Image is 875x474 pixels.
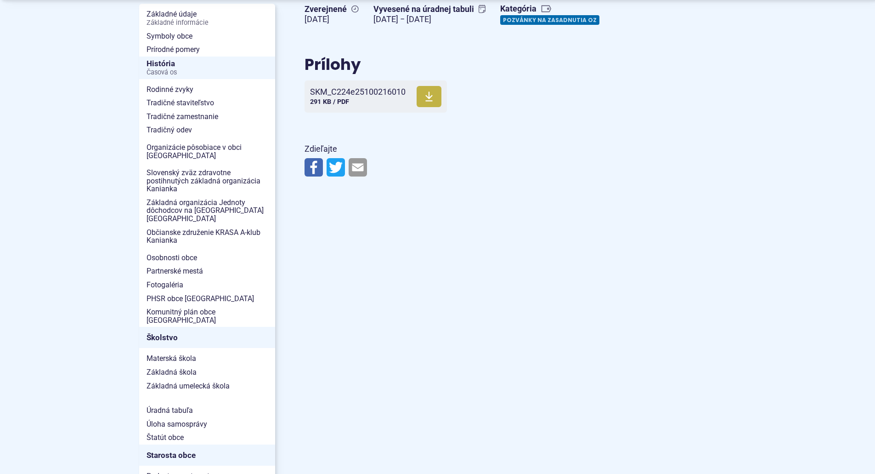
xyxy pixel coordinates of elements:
[147,251,268,265] span: Osobnosti obce
[327,158,345,177] img: Zdieľať na Twitteri
[139,83,275,97] a: Rodinné zvyky
[139,226,275,247] a: Občianske združenie KRASA A-klub Kanianka
[139,327,275,348] a: Školstvo
[139,251,275,265] a: Osobnosti obce
[373,4,486,15] span: Vyvesené na úradnej tabuli
[147,352,268,365] span: Materská škola
[139,264,275,278] a: Partnerské mestá
[139,379,275,393] a: Základná umelecká škola
[147,404,268,417] span: Úradná tabuľa
[147,166,268,196] span: Slovenský zväz zdravotne postihnutých základná organizácia Kanianka
[139,96,275,110] a: Tradičné staviteľstvo
[139,57,275,79] a: HistóriaČasová os
[147,278,268,292] span: Fotogaléria
[305,142,631,156] p: Zdieľajte
[147,292,268,306] span: PHSR obce [GEOGRAPHIC_DATA]
[147,96,268,110] span: Tradičné staviteľstvo
[310,87,406,97] span: SKM_C224e25100216010
[147,57,268,79] span: História
[305,14,359,25] figcaption: [DATE]
[373,14,486,25] figcaption: [DATE] − [DATE]
[305,56,631,73] h2: Prílohy
[139,417,275,431] a: Úloha samosprávy
[139,365,275,379] a: Základná škola
[147,141,268,162] span: Organizácie pôsobiace v obci [GEOGRAPHIC_DATA]
[139,445,275,466] a: Starosta obce
[500,15,599,25] a: Pozvánky na zasadnutia OZ
[139,352,275,365] a: Materská škola
[305,80,447,113] a: SKM_C224e25100216010 291 KB / PDF
[147,43,268,57] span: Prírodné pomery
[147,19,268,27] span: Základné informácie
[310,98,349,106] span: 291 KB / PDF
[147,110,268,124] span: Tradičné zamestnanie
[147,69,268,76] span: Časová os
[147,417,268,431] span: Úloha samosprávy
[147,431,268,445] span: Štatút obce
[139,166,275,196] a: Slovenský zväz zdravotne postihnutých základná organizácia Kanianka
[305,158,323,177] img: Zdieľať na Facebooku
[139,123,275,137] a: Tradičný odev
[139,305,275,327] a: Komunitný plán obce [GEOGRAPHIC_DATA]
[147,365,268,379] span: Základná škola
[147,123,268,137] span: Tradičný odev
[349,158,367,177] img: Zdieľať e-mailom
[139,110,275,124] a: Tradičné zamestnanie
[147,196,268,226] span: Základná organizácia Jednoty dôchodcov na [GEOGRAPHIC_DATA] [GEOGRAPHIC_DATA]
[139,43,275,57] a: Prírodné pomery
[147,305,268,327] span: Komunitný plán obce [GEOGRAPHIC_DATA]
[139,292,275,306] a: PHSR obce [GEOGRAPHIC_DATA]
[147,7,268,29] span: Základné údaje
[147,29,268,43] span: Symboly obce
[147,264,268,278] span: Partnerské mestá
[139,431,275,445] a: Štatút obce
[500,4,603,14] span: Kategória
[147,448,268,463] span: Starosta obce
[147,379,268,393] span: Základná umelecká škola
[139,141,275,162] a: Organizácie pôsobiace v obci [GEOGRAPHIC_DATA]
[147,226,268,247] span: Občianske združenie KRASA A-klub Kanianka
[139,29,275,43] a: Symboly obce
[305,4,359,15] span: Zverejnené
[147,331,268,345] span: Školstvo
[139,404,275,417] a: Úradná tabuľa
[139,278,275,292] a: Fotogaléria
[139,196,275,226] a: Základná organizácia Jednoty dôchodcov na [GEOGRAPHIC_DATA] [GEOGRAPHIC_DATA]
[147,83,268,97] span: Rodinné zvyky
[139,7,275,29] a: Základné údajeZákladné informácie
